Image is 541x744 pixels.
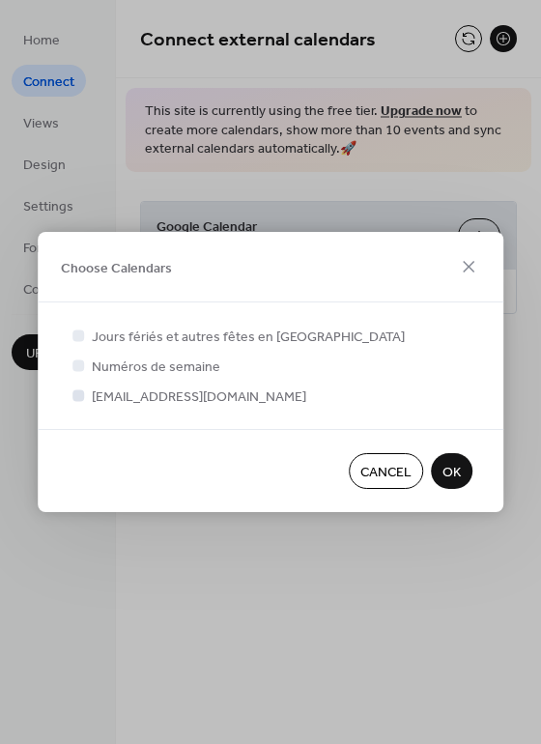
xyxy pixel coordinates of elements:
button: Cancel [349,453,423,489]
span: Jours fériés et autres fêtes en [GEOGRAPHIC_DATA] [92,328,405,348]
span: Cancel [360,463,412,483]
span: Numéros de semaine [92,358,220,378]
span: [EMAIL_ADDRESS][DOMAIN_NAME] [92,387,306,408]
button: OK [431,453,472,489]
span: OK [442,463,461,483]
span: Choose Calendars [61,258,172,278]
